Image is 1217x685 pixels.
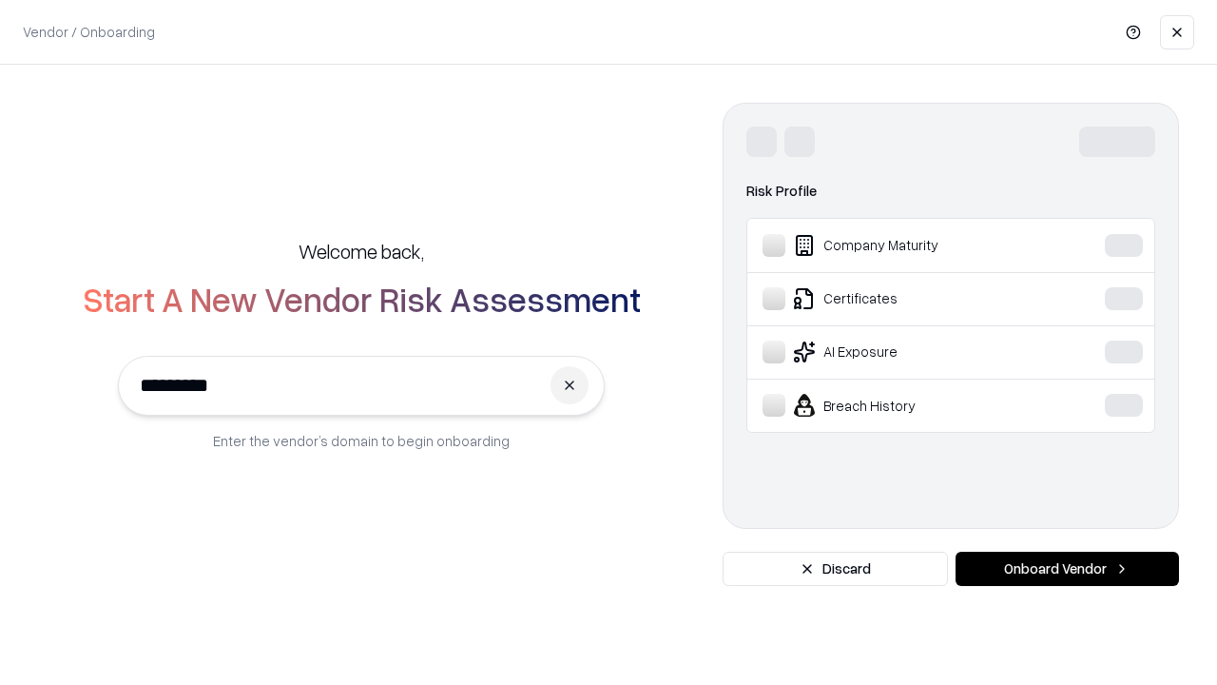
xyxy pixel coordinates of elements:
h2: Start A New Vendor Risk Assessment [83,280,641,318]
p: Vendor / Onboarding [23,22,155,42]
div: Company Maturity [763,234,1047,257]
div: Risk Profile [746,180,1155,203]
div: AI Exposure [763,341,1047,363]
div: Breach History [763,394,1047,417]
button: Discard [723,552,948,586]
div: Certificates [763,287,1047,310]
p: Enter the vendor’s domain to begin onboarding [213,431,510,451]
button: Onboard Vendor [956,552,1179,586]
h5: Welcome back, [299,238,424,264]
